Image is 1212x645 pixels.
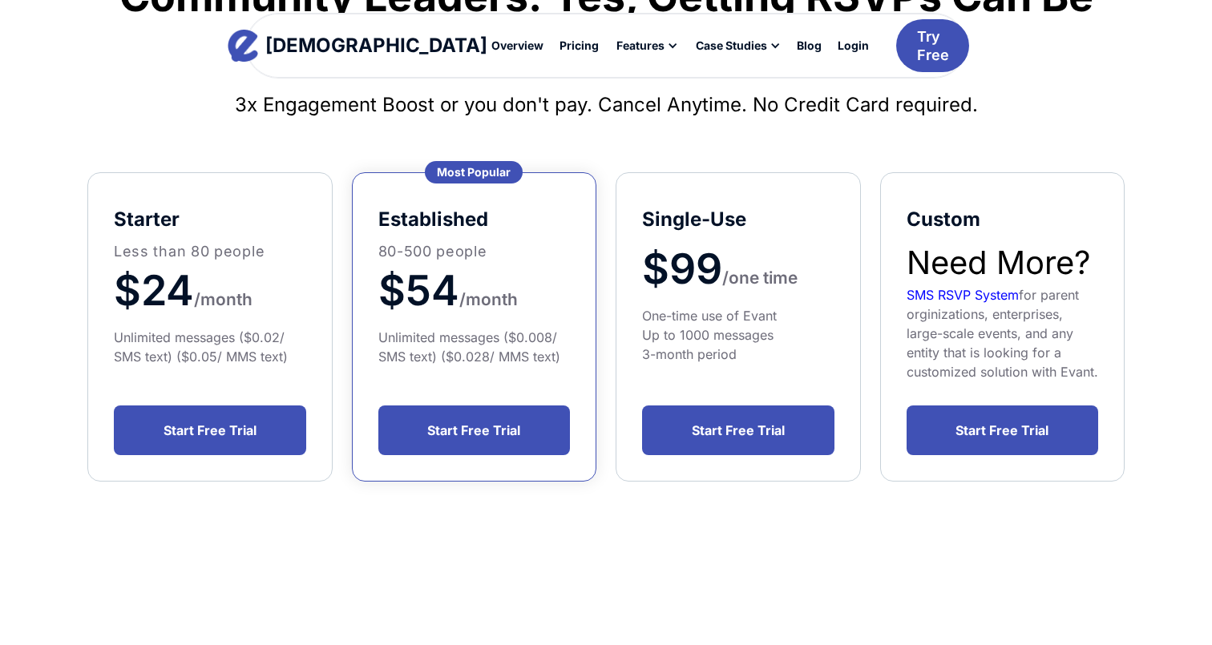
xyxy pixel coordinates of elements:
[642,207,834,232] h5: Single-Use
[466,265,518,316] a: month
[378,405,571,455] a: Start Free Trial
[560,40,599,51] div: Pricing
[789,32,830,59] a: Blog
[378,240,571,262] p: 80-500 people
[838,40,869,51] div: Login
[114,240,306,262] p: Less than 80 people
[114,328,306,366] div: Unlimited messages ($0.02/ SMS text) ($0.05/ MMS text)
[114,207,306,232] h5: starter
[194,289,252,309] span: /month
[607,32,686,59] div: Features
[830,32,877,59] a: Login
[466,289,518,309] span: month
[265,36,487,55] div: [DEMOGRAPHIC_DATA]
[642,306,834,364] div: One-time use of Evant Up to 1000 messages 3-month period
[378,207,571,232] h5: established
[551,32,607,59] a: Pricing
[483,32,551,59] a: Overview
[114,265,194,316] span: $24
[907,287,1019,303] a: SMS RSVP System
[642,405,834,455] a: Start Free Trial
[616,40,665,51] div: Features
[896,19,969,73] a: Try Free
[907,405,1099,455] a: Start Free Trial
[378,328,571,366] div: Unlimited messages ($0.008/ SMS text) ($0.028/ MMS text)
[425,161,523,183] div: Most Popular
[696,40,767,51] div: Case Studies
[491,40,543,51] div: Overview
[378,265,459,316] span: $54
[907,207,1099,232] h5: Custom
[686,32,789,59] div: Case Studies
[114,405,306,455] a: Start Free Trial
[797,40,822,51] div: Blog
[907,240,1099,285] h2: Need More?
[243,30,473,62] a: home
[459,289,466,309] span: /
[642,244,722,294] span: $99
[722,268,798,288] span: /one time
[907,285,1099,381] div: for parent orginizations, enterprises, large-scale events, and any entity that is looking for a c...
[917,27,949,65] div: Try Free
